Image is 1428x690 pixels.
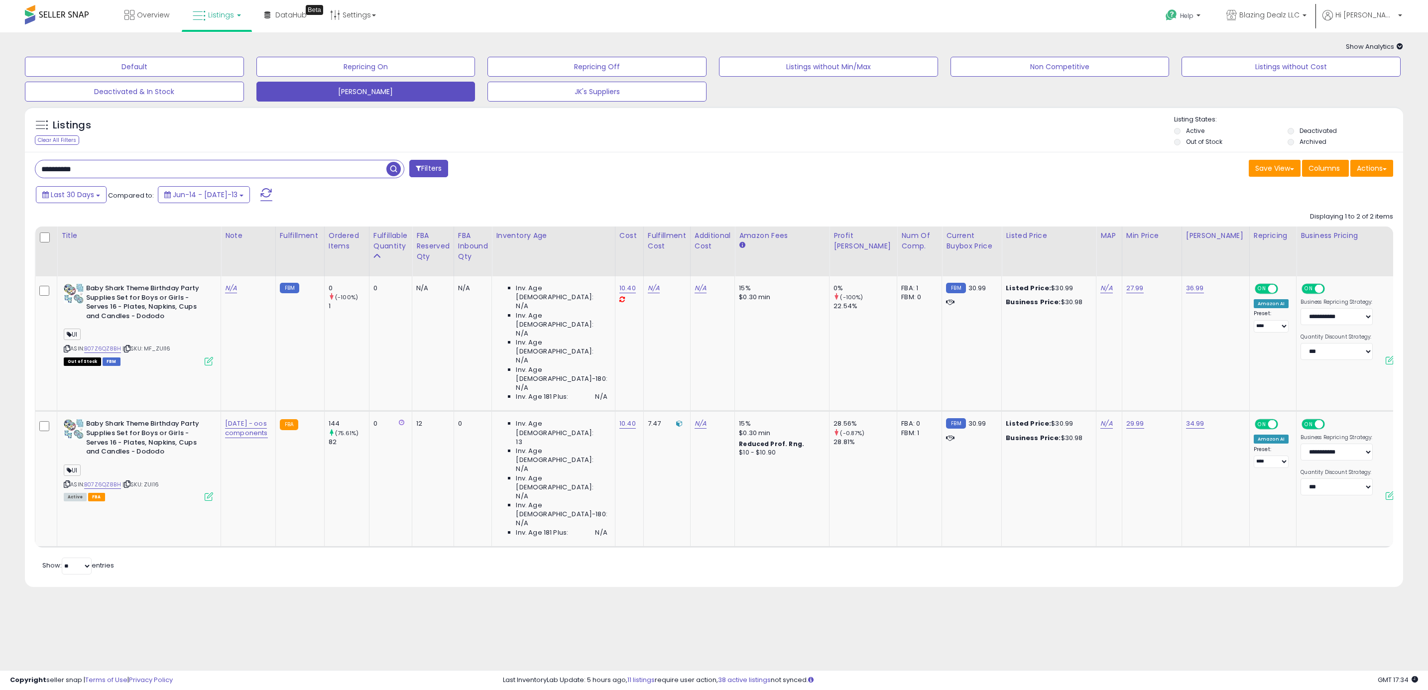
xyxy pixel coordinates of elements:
[695,230,731,251] div: Additional Cost
[1303,420,1315,429] span: ON
[739,284,822,293] div: 15%
[329,230,365,251] div: Ordered Items
[1239,10,1300,20] span: Blazing Dealz LLC
[1254,446,1289,468] div: Preset:
[1323,285,1339,293] span: OFF
[516,383,528,392] span: N/A
[1309,163,1340,173] span: Columns
[458,230,488,262] div: FBA inbound Qty
[335,293,358,301] small: (-100%)
[225,283,237,293] a: N/A
[256,57,476,77] button: Repricing On
[946,418,965,429] small: FBM
[329,284,369,293] div: 0
[1301,299,1373,306] label: Business Repricing Strategy:
[901,284,934,293] div: FBA: 1
[1006,298,1088,307] div: $30.98
[35,135,79,145] div: Clear All Filters
[208,10,234,20] span: Listings
[1006,283,1051,293] b: Listed Price:
[695,283,707,293] a: N/A
[901,419,934,428] div: FBA: 0
[335,429,358,437] small: (75.61%)
[968,419,986,428] span: 30.99
[1186,230,1245,241] div: [PERSON_NAME]
[739,293,822,302] div: $0.30 min
[61,230,217,241] div: Title
[1335,10,1395,20] span: Hi [PERSON_NAME]
[1006,434,1088,443] div: $30.98
[306,5,323,15] div: Tooltip anchor
[1126,230,1178,241] div: Min Price
[901,429,934,438] div: FBM: 1
[256,82,476,102] button: [PERSON_NAME]
[739,230,825,241] div: Amazon Fees
[946,283,965,293] small: FBM
[619,283,636,293] a: 10.40
[516,492,528,501] span: N/A
[1006,419,1088,428] div: $30.99
[1100,283,1112,293] a: N/A
[86,419,207,459] b: Baby Shark Theme Birthday Party Supplies Set for Boys or Girls - Serves 16 - Plates, Napkins, Cup...
[901,293,934,302] div: FBM: 0
[1186,419,1204,429] a: 34.99
[1254,435,1289,444] div: Amazon AI
[86,284,207,323] b: Baby Shark Theme Birthday Party Supplies Set for Boys or Girls - Serves 16 - Plates, Napkins, Cup...
[516,365,607,383] span: Inv. Age [DEMOGRAPHIC_DATA]-180:
[739,449,822,457] div: $10 - $10.90
[595,528,607,537] span: N/A
[516,528,568,537] span: Inv. Age 181 Plus:
[64,493,87,501] span: All listings currently available for purchase on Amazon
[1301,469,1373,476] label: Quantity Discount Strategy:
[1303,285,1315,293] span: ON
[64,419,84,439] img: 51g-jZcei8L._SL40_.jpg
[53,118,91,132] h5: Listings
[516,519,528,528] span: N/A
[1006,297,1061,307] b: Business Price:
[695,419,707,429] a: N/A
[968,283,986,293] span: 30.99
[1186,126,1204,135] label: Active
[280,283,299,293] small: FBM
[275,10,307,20] span: DataHub
[1100,230,1117,241] div: MAP
[833,230,893,251] div: Profit [PERSON_NAME]
[1300,126,1337,135] label: Deactivated
[487,57,707,77] button: Repricing Off
[1322,10,1402,32] a: Hi [PERSON_NAME]
[1301,334,1373,341] label: Quantity Discount Strategy:
[329,438,369,447] div: 82
[88,493,105,501] span: FBA
[103,357,120,366] span: FBM
[1277,285,1293,293] span: OFF
[1186,283,1204,293] a: 36.99
[1158,1,1210,32] a: Help
[648,230,686,251] div: Fulfillment Cost
[1300,137,1326,146] label: Archived
[1256,420,1268,429] span: ON
[516,284,607,302] span: Inv. Age [DEMOGRAPHIC_DATA]:
[840,293,863,301] small: (-100%)
[951,57,1170,77] button: Non Competitive
[225,419,268,438] a: [DATE] - oos components
[64,284,213,364] div: ASIN:
[487,82,707,102] button: JK's Suppliers
[64,419,213,500] div: ASIN:
[496,230,610,241] div: Inventory Age
[108,191,154,200] span: Compared to:
[739,429,822,438] div: $0.30 min
[516,438,522,447] span: 13
[516,474,607,492] span: Inv. Age [DEMOGRAPHIC_DATA]:
[516,338,607,356] span: Inv. Age [DEMOGRAPHIC_DATA]:
[1006,419,1051,428] b: Listed Price:
[516,501,607,519] span: Inv. Age [DEMOGRAPHIC_DATA]-180:
[64,357,101,366] span: All listings that are currently out of stock and unavailable for purchase on Amazon
[840,429,864,437] small: (-0.87%)
[1301,434,1373,441] label: Business Repricing Strategy:
[122,480,159,488] span: | SKU: ZUI16
[42,561,114,570] span: Show: entries
[373,284,404,293] div: 0
[516,302,528,311] span: N/A
[64,284,84,304] img: 51g-jZcei8L._SL40_.jpg
[51,190,94,200] span: Last 30 Days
